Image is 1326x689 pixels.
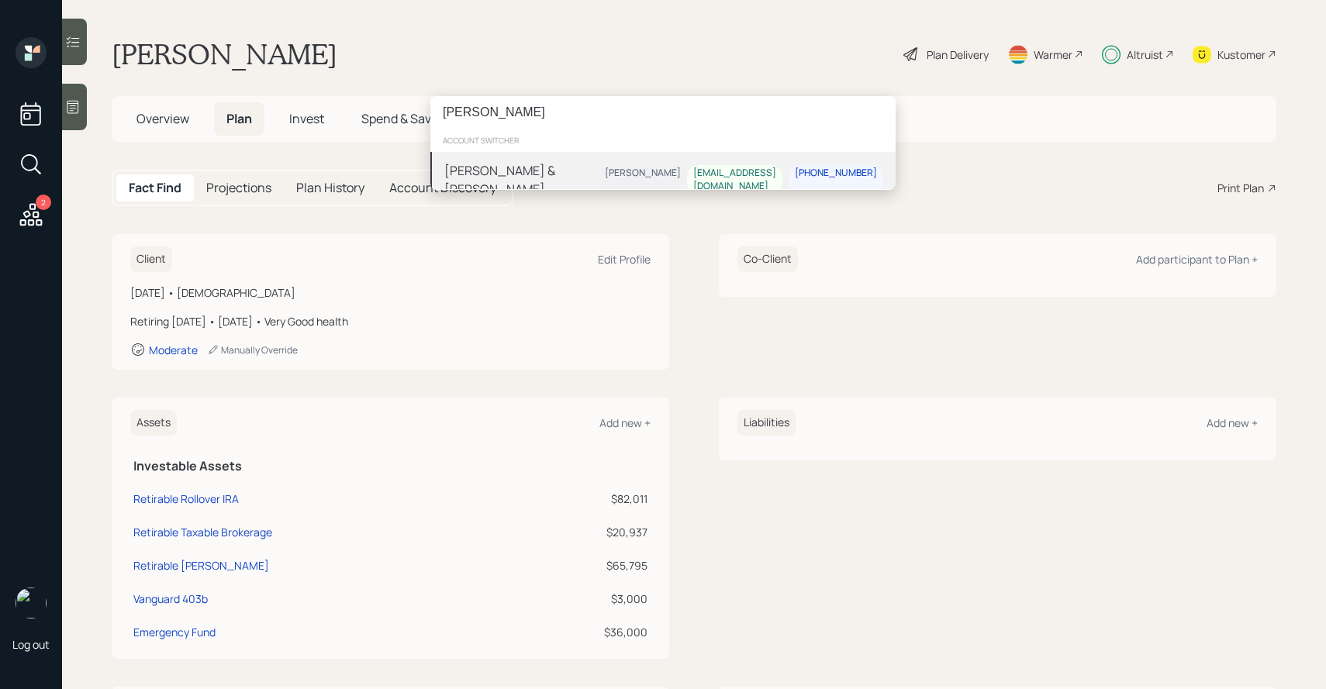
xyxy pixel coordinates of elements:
[444,161,599,198] div: [PERSON_NAME] & [PERSON_NAME]
[430,96,896,129] input: Type a command or search…
[430,129,896,152] div: account switcher
[693,167,776,194] div: [EMAIL_ADDRESS][DOMAIN_NAME]
[795,167,877,181] div: [PHONE_NUMBER]
[605,167,681,181] div: [PERSON_NAME]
